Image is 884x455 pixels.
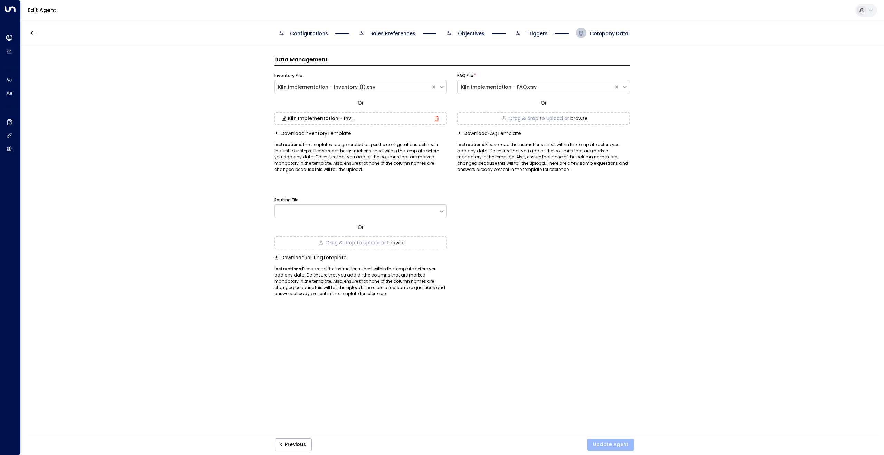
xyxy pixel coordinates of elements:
[570,116,588,121] button: browse
[274,255,347,260] button: DownloadRoutingTemplate
[274,56,630,66] h3: Data Management
[28,6,56,14] a: Edit Agent
[590,30,628,37] span: Company Data
[464,130,521,136] span: Download FAQ Template
[274,266,302,272] b: Instructions:
[281,255,347,260] span: Download Routing Template
[509,116,569,121] span: Drag & drop to upload or
[278,84,427,91] div: Kiln Implementation - Inventory (1).csv
[458,30,484,37] span: Objectives
[457,142,485,147] b: Instructions:
[387,240,405,245] button: browse
[274,72,302,79] label: Inventory File
[457,130,521,136] button: DownloadFAQTemplate
[541,99,547,106] span: Or
[358,224,364,231] span: Or
[281,130,351,136] span: Download Inventory Template
[288,116,357,121] h3: Kiln Implementation - Inventory (1).csv
[461,84,610,91] div: Kiln Implementation - FAQ.csv
[326,240,386,245] span: Drag & drop to upload or
[527,30,548,37] span: Triggers
[275,438,312,451] button: Previous
[274,197,299,203] label: Routing File
[457,72,473,79] label: FAQ File
[587,439,634,451] button: Update Agent
[274,130,351,136] button: DownloadInventoryTemplate
[358,99,364,106] span: Or
[290,30,328,37] span: Configurations
[274,142,447,173] p: The templates are generated as per the configurations defined in the first four steps. Please rea...
[370,30,415,37] span: Sales Preferences
[274,266,447,297] p: Please read the instructions sheet within the template before you add any data. Do ensure that yo...
[457,142,630,173] p: Please read the instructions sheet within the template before you add any data. Do ensure that yo...
[274,142,302,147] b: Instructions:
